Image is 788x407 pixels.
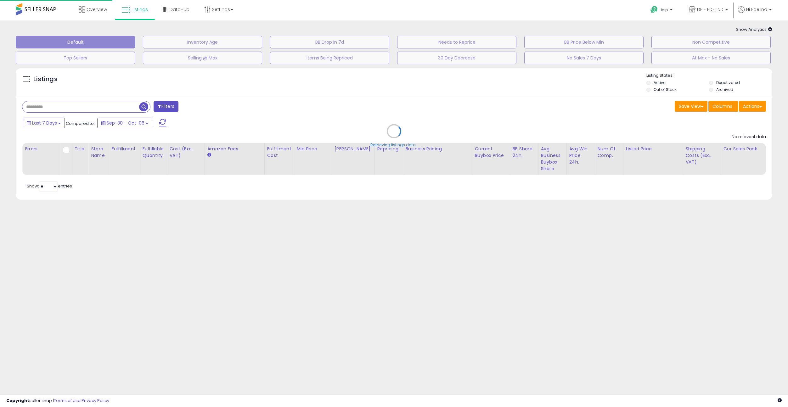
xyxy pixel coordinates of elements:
[651,36,771,48] button: Non Competitive
[397,52,516,64] button: 30 Day Decrease
[397,36,516,48] button: Needs to Reprice
[651,52,771,64] button: At Max - No Sales
[524,52,644,64] button: No Sales 7 Days
[270,52,389,64] button: Items Being Repriced
[143,52,262,64] button: Selling @ Max
[746,6,767,13] span: Hi Edelind
[16,52,135,64] button: Top Sellers
[370,142,418,148] div: Retrieving listings data..
[87,6,107,13] span: Overview
[143,36,262,48] button: Inventory Age
[660,7,668,13] span: Help
[270,36,389,48] button: BB Drop in 7d
[736,26,772,32] span: Show Analytics
[132,6,148,13] span: Listings
[645,1,679,20] a: Help
[738,6,772,20] a: Hi Edelind
[650,6,658,14] i: Get Help
[697,6,723,13] span: DE - EDELIND
[170,6,189,13] span: DataHub
[524,36,644,48] button: BB Price Below Min
[16,36,135,48] button: Default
